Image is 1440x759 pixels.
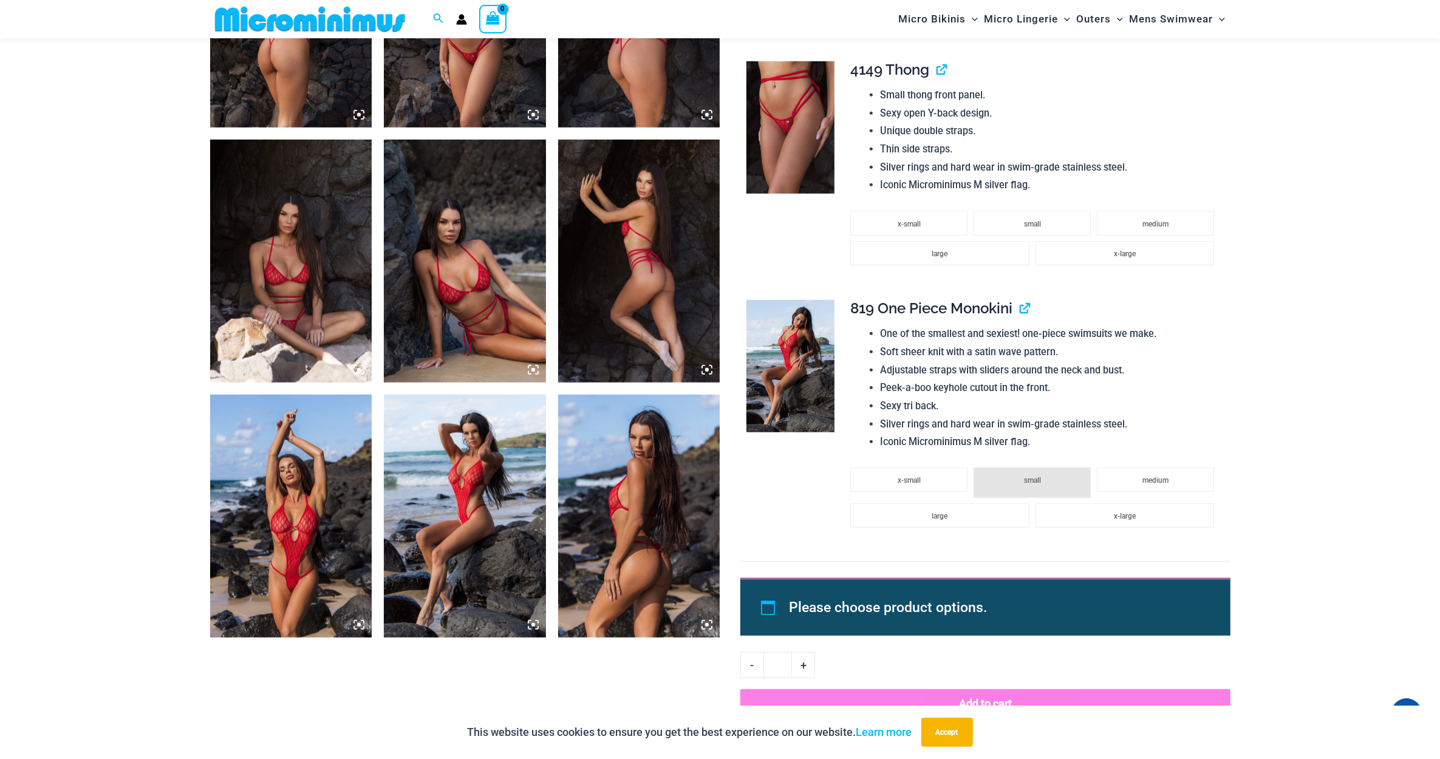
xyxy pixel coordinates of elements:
[893,2,1230,36] nav: Site Navigation
[921,718,973,747] button: Accept
[1097,468,1214,492] li: medium
[1024,220,1041,228] span: small
[479,5,507,33] a: View Shopping Cart, empty
[1073,4,1126,35] a: OutersMenu ToggleMenu Toggle
[210,5,410,33] img: MM SHOP LOGO FLAT
[966,4,978,35] span: Menu Toggle
[1058,4,1070,35] span: Menu Toggle
[1114,250,1136,258] span: x-large
[558,395,720,638] img: Crystal Waves Red 819 One Piece
[1213,4,1225,35] span: Menu Toggle
[792,652,815,678] a: +
[850,468,967,492] li: x-small
[880,379,1220,397] li: Peek-a-boo keyhole cutout in the front.
[850,61,929,78] span: 4149 Thong
[456,14,467,25] a: Account icon link
[898,220,921,228] span: x-small
[740,652,763,678] a: -
[384,395,546,638] img: Crystal Waves Red 819 One Piece
[880,104,1220,123] li: Sexy open Y-back design.
[850,503,1029,528] li: large
[880,343,1220,361] li: Soft sheer knit with a satin wave pattern.
[1024,476,1041,485] span: small
[895,4,981,35] a: Micro BikinisMenu ToggleMenu Toggle
[1126,4,1228,35] a: Mens SwimwearMenu ToggleMenu Toggle
[1114,512,1136,520] span: x-large
[880,415,1220,434] li: Silver rings and hard wear in swim-grade stainless steel.
[850,211,967,236] li: x-small
[932,250,948,258] span: large
[932,512,948,520] span: large
[1097,211,1214,236] li: medium
[898,4,966,35] span: Micro Bikinis
[1036,241,1214,265] li: x-large
[974,211,1091,236] li: small
[210,140,372,383] img: Crystal Waves 327 Halter Top 4149 Thong
[1142,476,1169,485] span: medium
[856,726,912,738] a: Learn more
[740,689,1230,718] button: Add to cart
[210,395,372,638] img: Crystal Waves Red 819 One Piece
[850,299,1012,317] span: 819 One Piece Monokini
[984,4,1058,35] span: Micro Lingerie
[880,433,1220,451] li: Iconic Microminimus M silver flag.
[880,176,1220,194] li: Iconic Microminimus M silver flag.
[898,476,921,485] span: x-small
[1076,4,1111,35] span: Outers
[746,300,834,432] img: Crystal Waves Red 819 One Piece
[790,594,1203,622] li: Please choose product options.
[468,723,912,741] p: This website uses cookies to ensure you get the best experience on our website.
[880,325,1220,343] li: One of the smallest and sexiest! one-piece swimsuits we make.
[433,12,444,27] a: Search icon link
[1129,4,1213,35] span: Mens Swimwear
[763,652,792,678] input: Product quantity
[850,241,1029,265] li: large
[880,361,1220,379] li: Adjustable straps with sliders around the neck and bust.
[880,397,1220,415] li: Sexy tri back.
[880,140,1220,158] li: Thin side straps.
[974,468,1091,498] li: small
[746,61,834,194] img: Crystal Waves 4149 Thong
[880,122,1220,140] li: Unique double straps.
[1142,220,1169,228] span: medium
[981,4,1073,35] a: Micro LingerieMenu ToggleMenu Toggle
[1111,4,1123,35] span: Menu Toggle
[384,140,546,383] img: Crystal Waves 327 Halter Top 4149 Thong
[880,158,1220,177] li: Silver rings and hard wear in swim-grade stainless steel.
[558,140,720,383] img: Crystal Waves 327 Halter Top 4149 Thong
[880,86,1220,104] li: Small thong front panel.
[1036,503,1214,528] li: x-large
